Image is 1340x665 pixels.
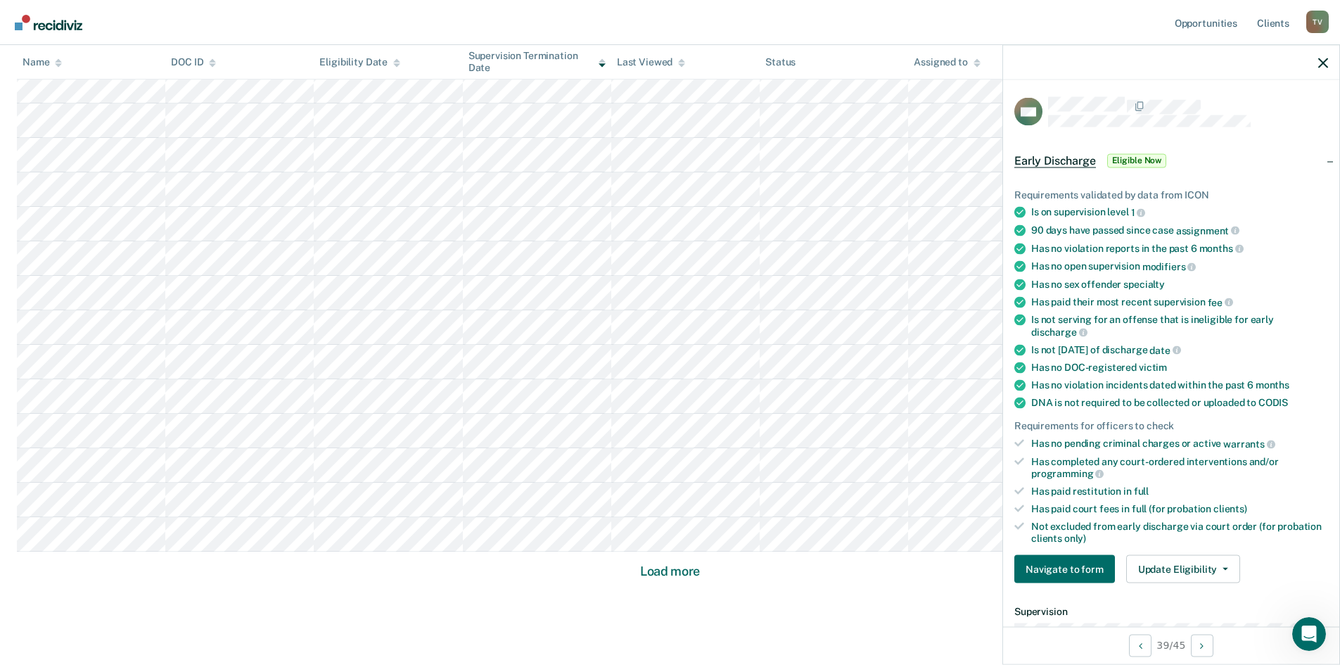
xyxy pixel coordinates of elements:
div: Is not [DATE] of discharge [1031,343,1328,356]
span: date [1149,344,1180,355]
span: full [1134,486,1149,497]
div: Has completed any court-ordered interventions and/or [1031,455,1328,479]
div: Has no violation incidents dated within the past 6 [1031,379,1328,391]
div: DOC ID [171,56,216,68]
span: 1 [1131,207,1146,218]
button: Load more [636,563,704,580]
button: Update Eligibility [1126,555,1240,583]
div: Not excluded from early discharge via court order (for probation clients [1031,520,1328,544]
div: Requirements for officers to check [1014,420,1328,432]
button: Navigate to form [1014,555,1115,583]
div: Name [23,56,62,68]
span: Early Discharge [1014,153,1096,167]
div: Has no pending criminal charges or active [1031,438,1328,450]
span: modifiers [1142,260,1197,272]
iframe: Intercom live chat [1292,617,1326,651]
div: Has no DOC-registered [1031,362,1328,374]
div: Supervision Termination Date [468,50,606,74]
div: Early DischargeEligible Now [1003,138,1339,183]
span: CODIS [1258,397,1288,408]
span: warrants [1223,438,1275,449]
img: Recidiviz [15,15,82,30]
div: Has paid court fees in full (for probation [1031,502,1328,514]
span: Eligible Now [1107,153,1167,167]
span: discharge [1031,326,1087,337]
button: Profile dropdown button [1306,11,1329,33]
div: Has no violation reports in the past 6 [1031,242,1328,255]
div: Has no sex offender [1031,278,1328,290]
span: specialty [1123,278,1165,289]
span: months [1256,379,1289,391]
span: only) [1064,532,1086,543]
a: Navigate to form link [1014,555,1121,583]
div: Status [765,56,796,68]
span: victim [1139,362,1167,373]
div: Is on supervision level [1031,206,1328,219]
div: Eligibility Date [319,56,400,68]
span: fee [1208,296,1233,308]
span: clients) [1213,502,1247,514]
div: Last Viewed [617,56,685,68]
div: Has no open supervision [1031,260,1328,273]
div: Has paid restitution in [1031,486,1328,498]
div: Has paid their most recent supervision [1031,296,1328,308]
div: Requirements validated by data from ICON [1014,189,1328,201]
span: programming [1031,468,1104,479]
dt: Supervision [1014,606,1328,618]
span: months [1199,243,1244,254]
div: 90 days have passed since case [1031,224,1328,236]
div: Is not serving for an offense that is ineligible for early [1031,314,1328,338]
button: Previous Opportunity [1129,634,1151,657]
div: DNA is not required to be collected or uploaded to [1031,397,1328,409]
div: Assigned to [914,56,980,68]
span: assignment [1176,224,1239,236]
div: T V [1306,11,1329,33]
div: 39 / 45 [1003,626,1339,664]
button: Next Opportunity [1191,634,1213,657]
